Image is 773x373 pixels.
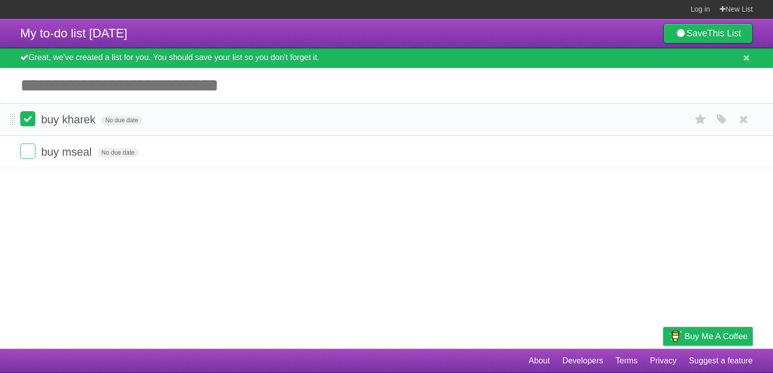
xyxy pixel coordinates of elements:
label: Done [20,111,35,126]
a: Buy me a coffee [663,327,753,346]
a: About [529,351,550,370]
a: Developers [562,351,603,370]
span: buy kharek [41,113,98,126]
span: My to-do list [DATE] [20,26,127,40]
a: Terms [616,351,638,370]
a: Privacy [650,351,676,370]
label: Star task [691,111,710,128]
span: buy mseal [41,146,94,158]
span: Buy me a coffee [684,328,748,345]
span: No due date [101,116,142,125]
b: This List [707,28,741,38]
a: SaveThis List [663,23,753,43]
span: No due date [98,148,139,157]
a: Suggest a feature [689,351,753,370]
img: Buy me a coffee [668,328,682,345]
label: Done [20,144,35,159]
